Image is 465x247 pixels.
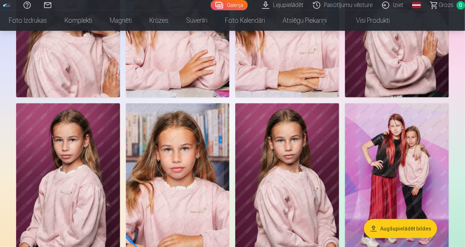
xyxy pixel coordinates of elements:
img: /fa1 [3,3,11,7]
a: Suvenīri [177,10,216,31]
a: Atslēgu piekariņi [274,10,335,31]
span: Grozs [439,1,454,10]
a: Komplekti [56,10,101,31]
a: Magnēti [101,10,141,31]
a: Visi produkti [335,10,399,31]
a: Krūzes [141,10,177,31]
span: 0 [457,1,465,10]
button: Augšupielādēt bildes [364,219,437,238]
a: Foto kalendāri [216,10,274,31]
